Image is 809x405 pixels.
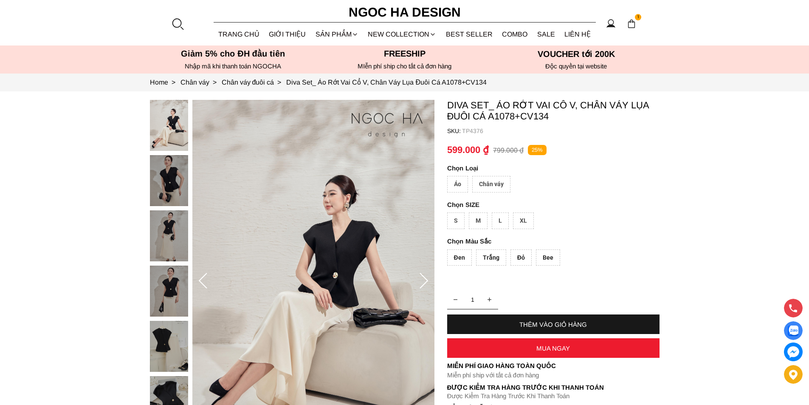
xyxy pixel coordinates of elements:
div: Bee [536,249,560,266]
p: Loại [447,164,636,172]
font: Miễn phí ship với tất cả đơn hàng [447,371,539,379]
img: Diva Set_ Áo Rớt Vai Cổ V, Chân Váy Lụa Đuôi Cá A1078+CV134_mini_2 [150,210,188,261]
img: Diva Set_ Áo Rớt Vai Cổ V, Chân Váy Lụa Đuôi Cá A1078+CV134_mini_4 [150,321,188,372]
a: LIÊN HỆ [560,23,596,45]
span: > [274,79,285,86]
a: TRANG CHỦ [214,23,265,45]
img: Diva Set_ Áo Rớt Vai Cổ V, Chân Váy Lụa Đuôi Cá A1078+CV134_mini_1 [150,155,188,206]
p: 25% [528,145,547,156]
a: BEST SELLER [441,23,498,45]
a: Combo [497,23,533,45]
div: Đỏ [510,249,532,266]
p: Được Kiểm Tra Hàng Trước Khi Thanh Toán [447,392,660,400]
a: GIỚI THIỆU [264,23,311,45]
font: Nhập mã khi thanh toán NGOCHA [185,62,281,70]
img: Diva Set_ Áo Rớt Vai Cổ V, Chân Váy Lụa Đuôi Cá A1078+CV134_mini_0 [150,100,188,151]
div: SẢN PHẨM [311,23,364,45]
div: S [447,212,465,229]
img: img-CART-ICON-ksit0nf1 [627,19,636,28]
p: Được Kiểm Tra Hàng Trước Khi Thanh Toán [447,384,660,391]
img: Display image [788,326,798,336]
div: XL [513,212,534,229]
div: Đen [447,249,472,266]
p: Diva Set_ Áo Rớt Vai Cổ V, Chân Váy Lụa Đuôi Cá A1078+CV134 [447,100,660,122]
div: MUA NGAY [447,345,660,352]
p: Màu Sắc [447,238,636,245]
a: SALE [533,23,560,45]
span: > [168,79,179,86]
font: Freeship [384,49,426,58]
h5: VOUCHER tới 200K [493,49,660,59]
font: Miễn phí giao hàng toàn quốc [447,362,556,369]
h6: MIễn phí ship cho tất cả đơn hàng [321,62,488,70]
a: Link to Home [150,79,180,86]
a: Ngoc Ha Design [341,2,468,23]
p: 599.000 ₫ [447,144,489,156]
div: THÊM VÀO GIỎ HÀNG [447,321,660,328]
div: Chân váy [472,176,510,193]
p: 799.000 ₫ [493,146,524,154]
a: Link to Chân váy đuôi cá [222,79,287,86]
p: TP4376 [462,127,660,134]
div: M [469,212,488,229]
span: 1 [635,14,642,21]
h6: Độc quyền tại website [493,62,660,70]
a: messenger [784,343,803,361]
img: Diva Set_ Áo Rớt Vai Cổ V, Chân Váy Lụa Đuôi Cá A1078+CV134_mini_3 [150,266,188,317]
a: Link to Diva Set_ Áo Rớt Vai Cổ V, Chân Váy Lụa Đuôi Cá A1078+CV134 [286,79,487,86]
div: L [492,212,509,229]
input: Quantity input [447,291,498,308]
h6: SKU: [447,127,462,134]
span: > [209,79,220,86]
a: NEW COLLECTION [363,23,441,45]
a: Link to Chân váy [180,79,222,86]
div: Áo [447,176,468,193]
div: Trắng [476,249,506,266]
a: Display image [784,321,803,340]
p: SIZE [447,201,660,208]
font: Giảm 5% cho ĐH đầu tiên [181,49,285,58]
